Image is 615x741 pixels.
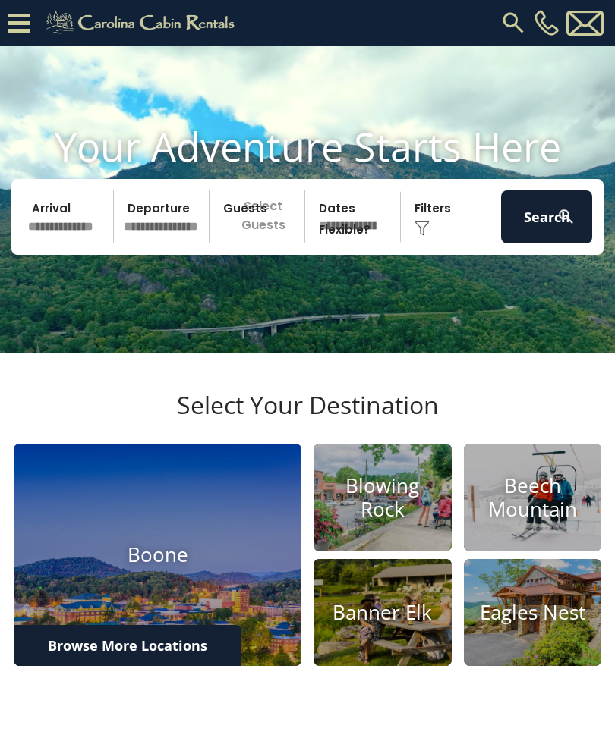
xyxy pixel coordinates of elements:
[14,625,241,666] a: Browse More Locations
[314,559,452,667] a: Banner Elk
[464,474,602,521] h4: Beech Mountain
[557,207,576,226] img: search-regular-white.png
[501,190,592,243] button: Search
[314,601,452,624] h4: Banner Elk
[214,190,304,243] p: Select Guests
[531,10,563,36] a: [PHONE_NUMBER]
[415,221,430,236] img: filter--v1.png
[38,8,248,38] img: Khaki-logo.png
[314,444,452,551] a: Blowing Rock
[11,391,604,444] h3: Select Your Destination
[500,9,527,36] img: search-regular.svg
[464,559,602,667] a: Eagles Nest
[314,474,452,521] h4: Blowing Rock
[464,601,602,624] h4: Eagles Nest
[464,444,602,551] a: Beech Mountain
[14,444,301,666] a: Boone
[14,543,301,567] h4: Boone
[11,123,604,170] h1: Your Adventure Starts Here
